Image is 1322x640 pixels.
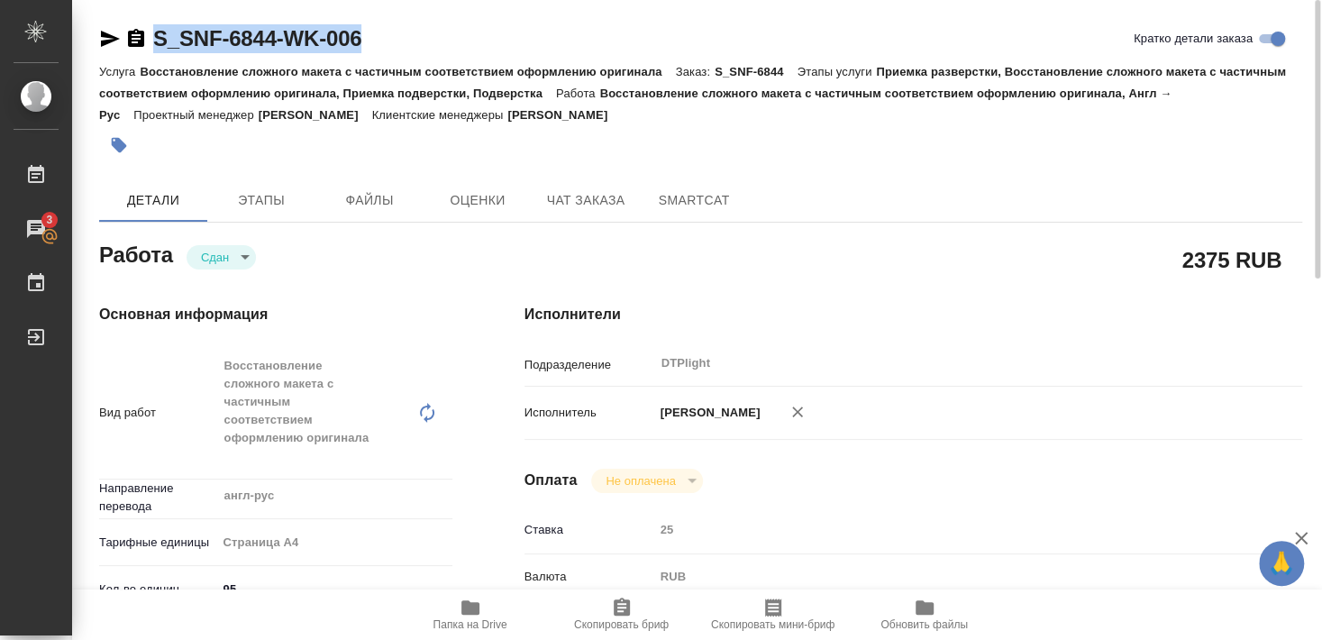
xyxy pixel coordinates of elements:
p: S_SNF-6844 [715,65,798,78]
span: Кратко детали заказа [1134,30,1253,48]
span: Обновить файлы [880,618,968,631]
div: Сдан [187,245,256,270]
span: 🙏 [1266,544,1297,582]
span: Скопировать бриф [574,618,669,631]
span: Скопировать мини-бриф [711,618,834,631]
p: Услуга [99,65,140,78]
button: Сдан [196,250,234,265]
a: 3 [5,206,68,251]
button: Скопировать ссылку для ЯМессенджера [99,28,121,50]
button: Обновить файлы [849,590,1000,640]
p: Восстановление сложного макета с частичным соответствием оформлению оригинала [140,65,675,78]
p: Клиентские менеджеры [372,108,508,122]
button: Удалить исполнителя [778,392,817,432]
p: Работа [556,87,600,100]
input: ✎ Введи что-нибудь [217,576,452,602]
p: Тарифные единицы [99,534,217,552]
p: Направление перевода [99,480,217,516]
span: 3 [35,211,63,229]
button: Папка на Drive [395,590,546,640]
p: Вид работ [99,404,217,422]
span: Чат заказа [542,189,629,212]
button: Скопировать мини-бриф [697,590,849,640]
p: Этапы услуги [798,65,877,78]
h2: 2375 RUB [1182,244,1281,275]
button: Не оплачена [600,473,680,489]
p: Ставка [524,521,654,539]
p: Подразделение [524,356,654,374]
h4: Оплата [524,470,578,491]
p: [PERSON_NAME] [507,108,621,122]
p: Исполнитель [524,404,654,422]
span: SmartCat [651,189,737,212]
button: Добавить тэг [99,125,139,165]
h4: Исполнители [524,304,1302,325]
button: 🙏 [1259,541,1304,586]
h4: Основная информация [99,304,452,325]
span: Этапы [218,189,305,212]
button: Скопировать ссылку [125,28,147,50]
a: S_SNF-6844-WK-006 [153,26,361,50]
p: Кол-во единиц [99,581,217,599]
h2: Работа [99,237,173,270]
div: RUB [654,562,1237,592]
p: Валюта [524,568,654,586]
div: Сдан [591,469,702,493]
span: Оценки [434,189,521,212]
div: Страница А4 [217,527,452,558]
p: [PERSON_NAME] [259,108,372,122]
span: Файлы [326,189,413,212]
input: Пустое поле [654,517,1237,543]
p: Проектный менеджер [133,108,258,122]
p: Восстановление сложного макета с частичным соответствием оформлению оригинала, Англ → Рус [99,87,1172,122]
span: Детали [110,189,196,212]
span: Папка на Drive [433,618,507,631]
p: [PERSON_NAME] [654,404,761,422]
p: Заказ: [676,65,715,78]
button: Скопировать бриф [546,590,697,640]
